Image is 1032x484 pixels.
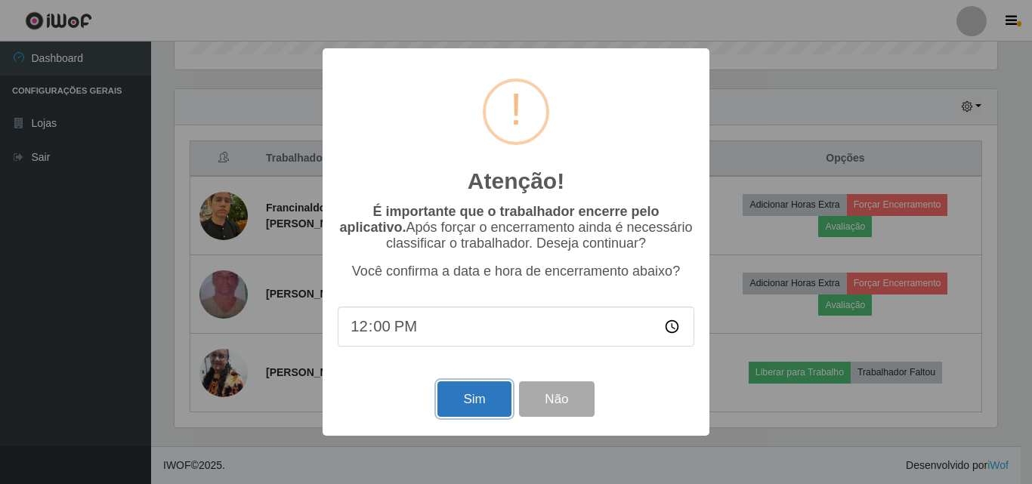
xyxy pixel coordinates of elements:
[519,381,594,417] button: Não
[468,168,564,195] h2: Atenção!
[338,264,694,279] p: Você confirma a data e hora de encerramento abaixo?
[338,204,694,251] p: Após forçar o encerramento ainda é necessário classificar o trabalhador. Deseja continuar?
[437,381,511,417] button: Sim
[339,204,659,235] b: É importante que o trabalhador encerre pelo aplicativo.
